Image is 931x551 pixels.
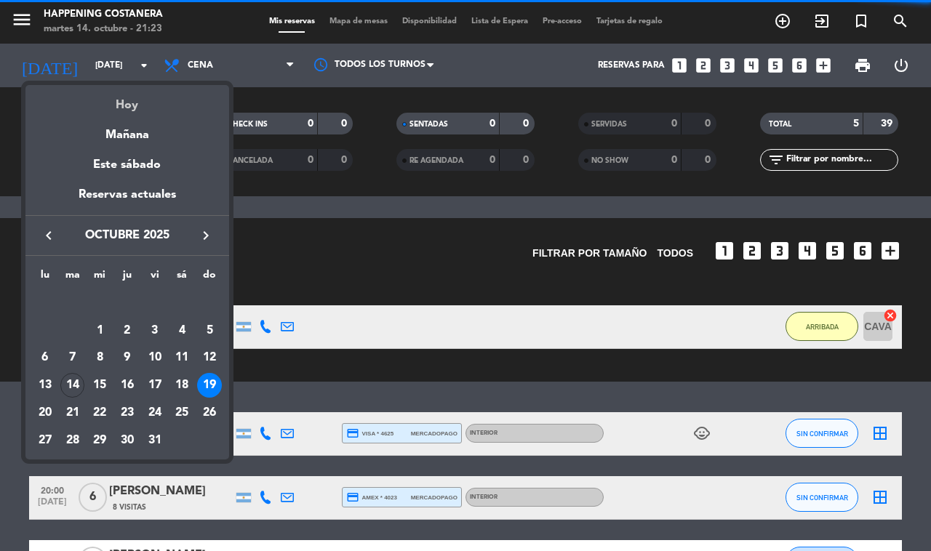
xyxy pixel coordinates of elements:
td: 19 de octubre de 2025 [196,371,223,399]
div: 8 [87,346,112,371]
span: octubre 2025 [62,226,193,245]
td: 7 de octubre de 2025 [59,345,87,372]
td: 1 de octubre de 2025 [86,317,113,345]
td: OCT. [31,289,223,317]
div: 27 [33,428,57,453]
div: 14 [60,373,85,398]
div: 23 [115,401,140,425]
td: 6 de octubre de 2025 [31,345,59,372]
td: 8 de octubre de 2025 [86,345,113,372]
div: 22 [87,401,112,425]
div: Reservas actuales [25,185,229,215]
div: 10 [143,346,167,371]
div: Mañana [25,115,229,145]
td: 28 de octubre de 2025 [59,427,87,454]
td: 14 de octubre de 2025 [59,371,87,399]
div: Este sábado [25,145,229,185]
div: 15 [87,373,112,398]
div: 12 [197,346,222,371]
td: 30 de octubre de 2025 [113,427,141,454]
div: 6 [33,346,57,371]
th: sábado [169,267,196,289]
div: 4 [169,318,194,343]
td: 3 de octubre de 2025 [141,317,169,345]
th: viernes [141,267,169,289]
td: 31 de octubre de 2025 [141,427,169,454]
td: 27 de octubre de 2025 [31,427,59,454]
th: martes [59,267,87,289]
div: 31 [143,428,167,453]
div: 29 [87,428,112,453]
td: 12 de octubre de 2025 [196,345,223,372]
div: 13 [33,373,57,398]
div: 16 [115,373,140,398]
td: 16 de octubre de 2025 [113,371,141,399]
div: 25 [169,401,194,425]
div: 3 [143,318,167,343]
div: 5 [197,318,222,343]
td: 9 de octubre de 2025 [113,345,141,372]
i: keyboard_arrow_right [197,227,215,244]
div: 26 [197,401,222,425]
td: 2 de octubre de 2025 [113,317,141,345]
div: 19 [197,373,222,398]
div: 24 [143,401,167,425]
i: keyboard_arrow_left [40,227,57,244]
div: 30 [115,428,140,453]
td: 25 de octubre de 2025 [169,399,196,427]
td: 26 de octubre de 2025 [196,399,223,427]
td: 23 de octubre de 2025 [113,399,141,427]
th: miércoles [86,267,113,289]
div: 18 [169,373,194,398]
div: 9 [115,346,140,371]
td: 10 de octubre de 2025 [141,345,169,372]
td: 24 de octubre de 2025 [141,399,169,427]
td: 5 de octubre de 2025 [196,317,223,345]
div: 7 [60,346,85,371]
div: 28 [60,428,85,453]
div: 1 [87,318,112,343]
td: 21 de octubre de 2025 [59,399,87,427]
th: jueves [113,267,141,289]
div: 17 [143,373,167,398]
td: 22 de octubre de 2025 [86,399,113,427]
div: Hoy [25,85,229,115]
td: 20 de octubre de 2025 [31,399,59,427]
td: 11 de octubre de 2025 [169,345,196,372]
div: 11 [169,346,194,371]
td: 29 de octubre de 2025 [86,427,113,454]
td: 18 de octubre de 2025 [169,371,196,399]
td: 17 de octubre de 2025 [141,371,169,399]
td: 13 de octubre de 2025 [31,371,59,399]
th: domingo [196,267,223,289]
div: 21 [60,401,85,425]
div: 2 [115,318,140,343]
div: 20 [33,401,57,425]
th: lunes [31,267,59,289]
td: 4 de octubre de 2025 [169,317,196,345]
td: 15 de octubre de 2025 [86,371,113,399]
